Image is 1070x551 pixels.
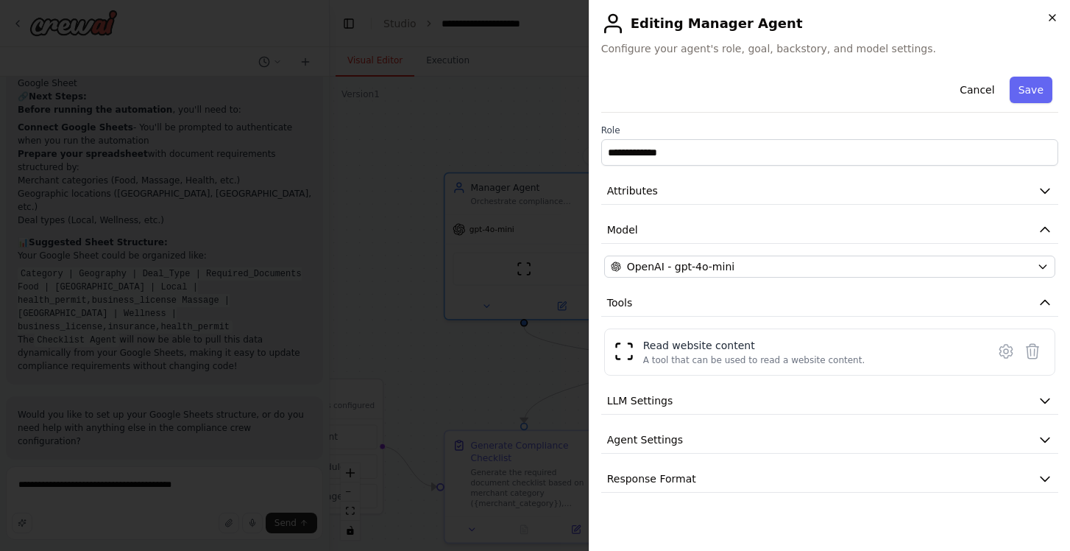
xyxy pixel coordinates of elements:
[607,183,658,198] span: Attributes
[607,222,638,237] span: Model
[601,289,1058,317] button: Tools
[601,466,1058,493] button: Response Format
[607,393,673,408] span: LLM Settings
[601,387,1058,415] button: LLM Settings
[614,341,634,362] img: ScrapeWebsiteTool
[604,256,1055,278] button: OpenAI - gpt-4o-mini
[643,338,865,353] div: Read website content
[601,41,1058,56] span: Configure your agent's role, goal, backstory, and model settings.
[1019,338,1046,365] button: Delete tool
[993,338,1019,365] button: Configure tool
[601,427,1058,454] button: Agent Settings
[601,178,1058,205] button: Attributes
[643,354,865,366] div: A tool that can be used to read a website content.
[601,217,1058,244] button: Model
[607,295,633,310] span: Tools
[607,471,696,486] span: Response Format
[601,124,1058,136] label: Role
[607,432,683,447] span: Agent Settings
[1010,77,1052,103] button: Save
[951,77,1003,103] button: Cancel
[601,12,1058,35] h2: Editing Manager Agent
[627,259,734,274] span: OpenAI - gpt-4o-mini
